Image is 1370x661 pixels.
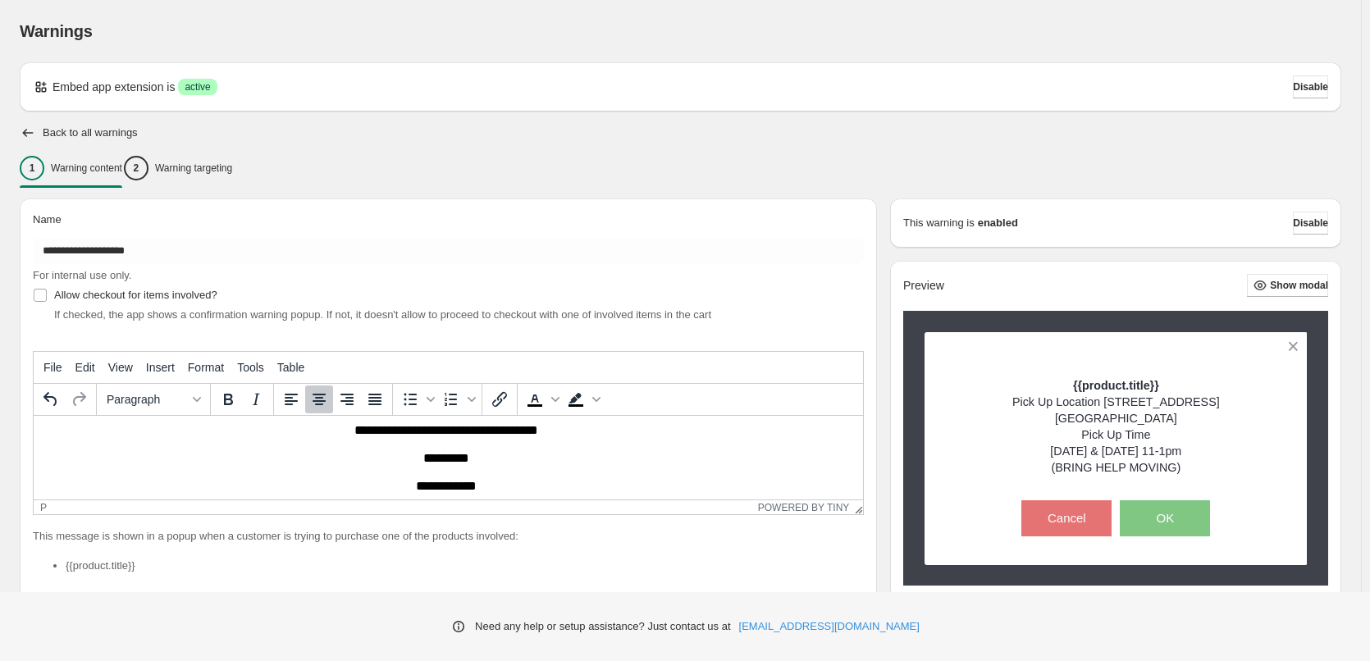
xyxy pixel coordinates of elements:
h2: Preview [903,279,944,293]
a: [EMAIL_ADDRESS][DOMAIN_NAME] [739,618,920,635]
span: If checked, the app shows a confirmation warning popup. If not, it doesn't allow to proceed to ch... [54,308,711,321]
div: Bullet list [396,385,437,413]
button: Disable [1293,75,1328,98]
p: This message is shown in a popup when a customer is trying to purchase one of the products involved: [33,528,864,545]
button: Redo [65,385,93,413]
span: For internal use only. [33,269,131,281]
div: Background color [562,385,603,413]
button: Bold [214,385,242,413]
button: Italic [242,385,270,413]
p: Embed app extension is [53,79,175,95]
button: 2Warning targeting [124,151,232,185]
p: Pick Up Time [1012,426,1220,443]
span: Allow checkout for items involved? [54,289,217,301]
button: Align right [333,385,361,413]
span: Edit [75,361,95,374]
span: Show modal [1270,279,1328,292]
h2: Back to all warnings [43,126,138,139]
p: [GEOGRAPHIC_DATA] [1012,410,1220,426]
p: Pick Up Location [STREET_ADDRESS] [1012,394,1220,410]
span: Disable [1293,80,1328,93]
button: Insert/edit link [486,385,514,413]
p: Warning targeting [155,162,232,175]
div: Numbered list [437,385,478,413]
button: Align left [277,385,305,413]
button: Show modal [1247,274,1328,297]
div: 1 [20,156,44,180]
button: Align center [305,385,333,413]
button: Disable [1293,212,1328,235]
span: Tools [237,361,264,374]
div: Text color [521,385,562,413]
button: Formats [100,385,207,413]
iframe: Rich Text Area [34,416,863,499]
li: {{product.title}} [66,558,864,574]
button: Justify [361,385,389,413]
p: This warning is [903,215,975,231]
span: File [43,361,62,374]
button: Undo [37,385,65,413]
span: Disable [1293,217,1328,230]
span: Table [277,361,304,374]
span: View [108,361,133,374]
strong: {{product.title}} [1073,379,1159,392]
button: OK [1120,500,1210,536]
div: 2 [124,156,148,180]
strong: enabled [978,215,1018,231]
div: p [40,502,47,513]
span: Paragraph [107,393,187,406]
p: [DATE] & [DATE] 11-1pm [1012,443,1220,459]
span: active [185,80,210,93]
span: Insert [146,361,175,374]
button: 1Warning content [20,151,122,185]
span: Format [188,361,224,374]
div: Resize [849,500,863,514]
p: (BRING HELP MOVING) [1012,459,1220,476]
button: Cancel [1021,500,1112,536]
a: Powered by Tiny [758,502,850,513]
span: Name [33,213,62,226]
p: Warning content [51,162,122,175]
span: Warnings [20,22,93,40]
